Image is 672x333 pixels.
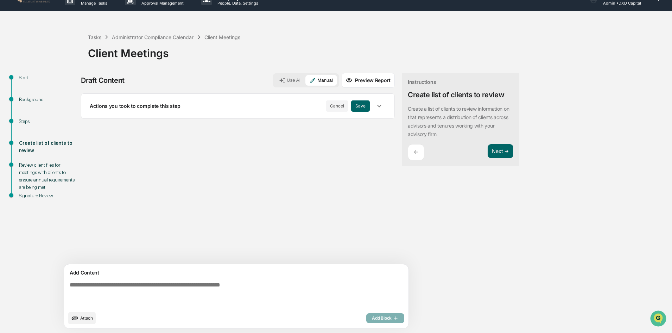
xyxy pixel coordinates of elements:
[7,54,20,67] img: 1746055101610-c473b297-6a78-478c-a979-82029cc54cd1
[488,144,513,159] button: Next ➔
[81,76,125,85] div: Draft Content
[7,103,13,109] div: 🔎
[649,310,668,329] iframe: Open customer support
[120,56,128,64] button: Start new chat
[212,1,262,6] p: People, Data, Settings
[414,149,418,155] p: ←
[24,54,115,61] div: Start new chat
[7,15,128,26] p: How can we help?
[68,269,404,277] div: Add Content
[351,100,370,112] button: Save
[204,34,240,40] div: Client Meetings
[19,192,77,199] div: Signature Review
[408,91,504,99] div: Create list of clients to review
[24,61,89,67] div: We're available if you need us!
[275,75,305,86] button: Use AI
[80,315,93,321] span: Attach
[14,102,44,109] span: Data Lookup
[68,312,96,324] button: upload document
[88,34,101,40] div: Tasks
[58,89,87,96] span: Attestations
[597,1,647,6] p: Admin • DXD Capital
[136,1,187,6] p: Approval Management
[112,34,194,40] div: Administrator Compliance Calendar
[19,96,77,103] div: Background
[19,118,77,125] div: Steps
[408,106,509,137] p: Create a list of clients to review information on that represents a distribution of clients acros...
[88,41,668,60] div: Client Meetings
[50,119,85,125] a: Powered byPylon
[4,99,47,112] a: 🔎Data Lookup
[48,86,90,99] a: 🗄️Attestations
[4,86,48,99] a: 🖐️Preclearance
[14,89,45,96] span: Preclearance
[408,79,436,85] div: Instructions
[7,90,13,95] div: 🖐️
[51,90,57,95] div: 🗄️
[90,103,180,109] p: Actions you took to complete this step
[305,75,337,86] button: Manual
[342,73,395,88] button: Preview Report
[19,140,77,154] div: Create list of clients to review
[70,119,85,125] span: Pylon
[75,1,111,6] p: Manage Tasks
[19,74,77,81] div: Start
[19,161,77,191] div: Review client files for meetings with clients to ensure annual requirements are being met
[326,100,348,112] button: Cancel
